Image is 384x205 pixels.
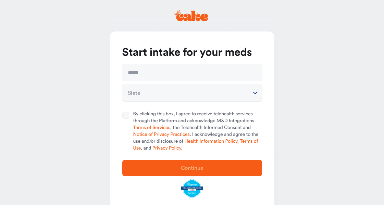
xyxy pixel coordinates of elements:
button: By clicking this box, I agree to receive telehealth services through the Platform and acknowledge... [122,112,129,119]
a: Health Information Policy [184,139,237,144]
span: Continue [181,165,203,171]
img: legit-script-certified.png [181,179,203,198]
a: Notice of Privacy Practices [133,132,190,137]
a: Terms of Use [133,139,258,151]
a: Privacy Policy [152,146,181,151]
a: Terms of Services [133,125,170,130]
span: By clicking this box, I agree to receive telehealth services through the Platform and acknowledge... [133,111,262,152]
h1: Start intake for your meds [122,46,262,60]
button: Continue [122,160,262,176]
